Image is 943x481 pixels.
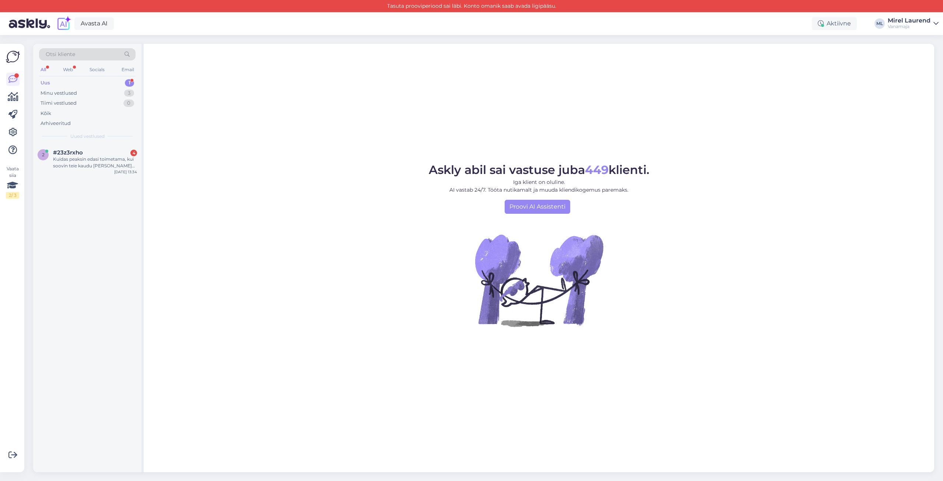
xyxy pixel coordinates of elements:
[88,65,106,74] div: Socials
[39,65,48,74] div: All
[888,18,939,29] a: Mirel LaurendVanamaja
[46,50,75,58] span: Otsi kliente
[123,100,134,107] div: 0
[874,18,885,29] div: ML
[70,133,105,140] span: Uued vestlused
[505,200,570,214] a: Proovi AI Assistenti
[473,214,605,346] img: No Chat active
[41,79,50,87] div: Uus
[120,65,136,74] div: Email
[429,163,649,177] span: Askly abil sai vastuse juba klienti.
[53,156,137,169] div: Kuidas peaksin edasi toimetama, kui soovin teie kaudu [PERSON_NAME] tellida? Milline võiks olla t...
[124,90,134,97] div: 3
[6,192,19,199] div: 2 / 3
[125,79,134,87] div: 1
[888,18,930,24] div: Mirel Laurend
[585,163,609,177] b: 449
[812,17,857,30] div: Aktiivne
[62,65,74,74] div: Web
[42,152,45,157] span: 2
[56,16,71,31] img: explore-ai
[6,50,20,64] img: Askly Logo
[888,24,930,29] div: Vanamaja
[74,17,114,30] a: Avasta AI
[6,165,19,199] div: Vaata siia
[41,120,71,127] div: Arhiveeritud
[41,110,51,117] div: Kõik
[130,150,137,156] div: 4
[429,178,649,194] p: Iga klient on oluline. AI vastab 24/7. Tööta nutikamalt ja muuda kliendikogemus paremaks.
[114,169,137,175] div: [DATE] 13:34
[53,149,83,156] span: #23z3rxho
[41,90,77,97] div: Minu vestlused
[41,100,77,107] div: Tiimi vestlused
